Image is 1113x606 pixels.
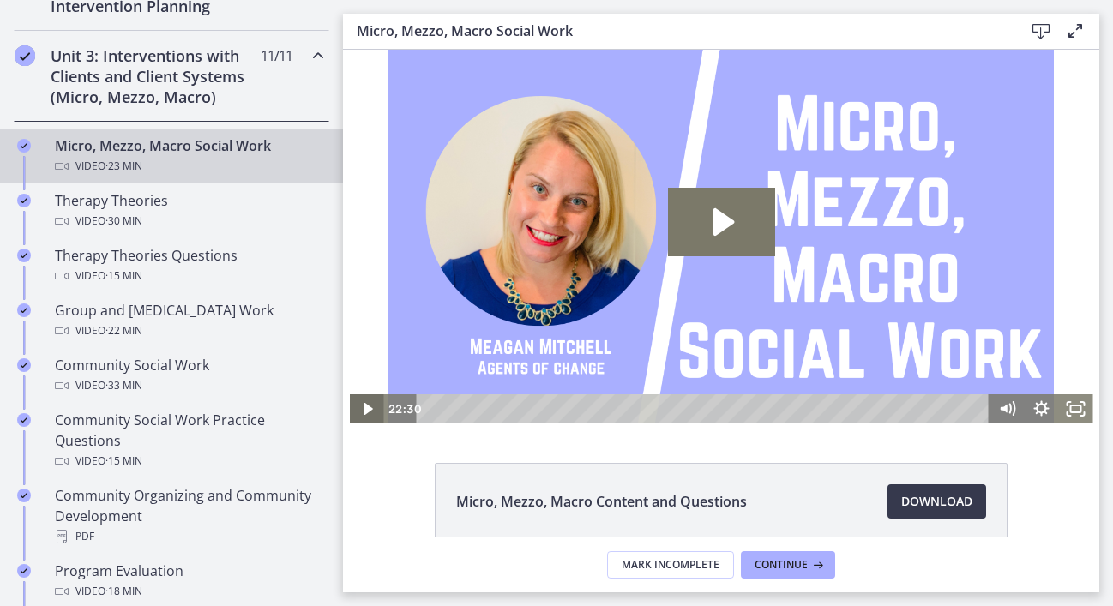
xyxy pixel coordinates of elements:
[901,491,972,512] span: Download
[51,45,260,107] h2: Unit 3: Interventions with Clients and Client Systems (Micro, Mezzo, Macro)
[55,245,322,286] div: Therapy Theories Questions
[55,266,322,286] div: Video
[55,135,322,177] div: Micro, Mezzo, Macro Social Work
[55,581,322,602] div: Video
[55,526,322,547] div: PDF
[55,451,322,471] div: Video
[716,345,750,374] button: Fullscreen
[17,564,31,578] i: Completed
[343,50,1099,423] iframe: Video Lesson
[55,321,322,341] div: Video
[55,355,322,396] div: Community Social Work
[887,484,986,519] a: Download
[55,410,322,471] div: Community Social Work Practice Questions
[55,375,322,396] div: Video
[456,491,747,512] span: Micro, Mezzo, Macro Content and Questions
[105,451,142,471] span: · 15 min
[17,194,31,207] i: Completed
[647,345,682,374] button: Mute
[105,375,142,396] span: · 33 min
[105,581,142,602] span: · 18 min
[105,211,142,231] span: · 30 min
[15,45,35,66] i: Completed
[357,21,996,41] h3: Micro, Mezzo, Macro Social Work
[105,156,142,177] span: · 23 min
[17,303,31,317] i: Completed
[17,489,31,502] i: Completed
[741,551,835,579] button: Continue
[607,551,734,579] button: Mark Incomplete
[17,358,31,372] i: Completed
[55,211,322,231] div: Video
[55,300,322,341] div: Group and [MEDICAL_DATA] Work
[55,156,322,177] div: Video
[622,558,719,572] span: Mark Incomplete
[55,485,322,547] div: Community Organizing and Community Development
[17,413,31,427] i: Completed
[17,139,31,153] i: Completed
[261,45,292,66] span: 11 / 11
[55,561,322,602] div: Program Evaluation
[105,266,142,286] span: · 15 min
[55,190,322,231] div: Therapy Theories
[17,249,31,262] i: Completed
[755,558,808,572] span: Continue
[682,345,716,374] button: Show settings menu
[105,321,142,341] span: · 22 min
